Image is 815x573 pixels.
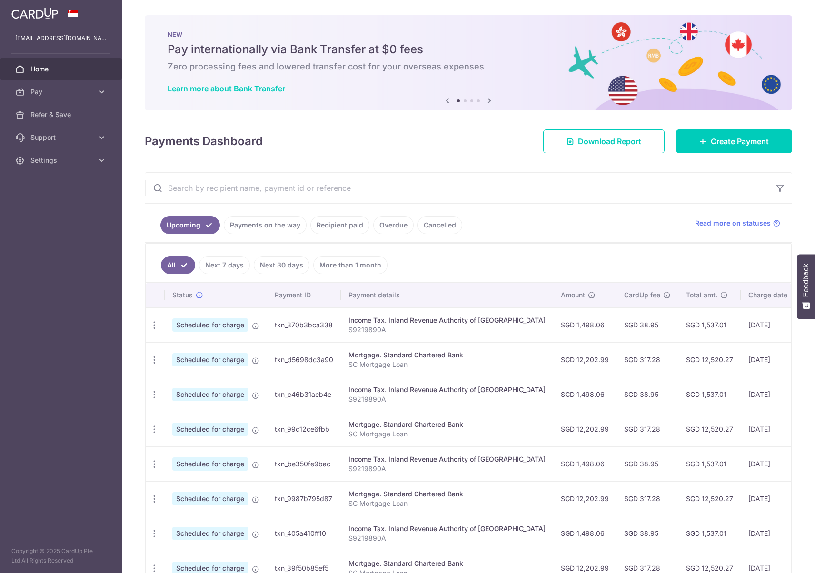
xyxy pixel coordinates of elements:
a: Cancelled [417,216,462,234]
img: CardUp [11,8,58,19]
td: SGD 12,520.27 [678,412,741,446]
span: Scheduled for charge [172,527,248,540]
td: SGD 1,537.01 [678,377,741,412]
a: Create Payment [676,129,792,153]
h5: Pay internationally via Bank Transfer at $0 fees [168,42,769,57]
div: Income Tax. Inland Revenue Authority of [GEOGRAPHIC_DATA] [348,316,546,325]
img: Bank transfer banner [145,15,792,110]
td: SGD 12,202.99 [553,412,616,446]
td: [DATE] [741,377,805,412]
a: Next 7 days [199,256,250,274]
td: SGD 1,537.01 [678,516,741,551]
td: [DATE] [741,412,805,446]
td: [DATE] [741,516,805,551]
td: [DATE] [741,342,805,377]
span: Scheduled for charge [172,492,248,505]
span: CardUp fee [624,290,660,300]
div: Income Tax. Inland Revenue Authority of [GEOGRAPHIC_DATA] [348,524,546,533]
td: txn_370b3bca338 [267,307,341,342]
span: Download Report [578,136,641,147]
div: Mortgage. Standard Chartered Bank [348,489,546,499]
h4: Payments Dashboard [145,133,263,150]
div: Mortgage. Standard Chartered Bank [348,350,546,360]
input: Search by recipient name, payment id or reference [145,173,769,203]
span: Create Payment [711,136,769,147]
button: Feedback - Show survey [797,254,815,319]
td: txn_99c12ce6fbb [267,412,341,446]
a: Download Report [543,129,665,153]
div: Income Tax. Inland Revenue Authority of [GEOGRAPHIC_DATA] [348,385,546,395]
p: [EMAIL_ADDRESS][DOMAIN_NAME] [15,33,107,43]
td: [DATE] [741,481,805,516]
td: SGD 317.28 [616,342,678,377]
a: Upcoming [160,216,220,234]
a: Overdue [373,216,414,234]
span: Scheduled for charge [172,353,248,366]
span: Home [30,64,93,74]
td: SGD 1,537.01 [678,446,741,481]
td: txn_9987b795d87 [267,481,341,516]
td: SGD 1,537.01 [678,307,741,342]
span: Pay [30,87,93,97]
span: Support [30,133,93,142]
th: Payment details [341,283,553,307]
a: Read more on statuses [695,218,780,228]
a: Payments on the way [224,216,307,234]
div: Mortgage. Standard Chartered Bank [348,420,546,429]
td: SGD 12,202.99 [553,342,616,377]
td: txn_c46b31aeb4e [267,377,341,412]
a: Recipient paid [310,216,369,234]
td: SGD 1,498.06 [553,307,616,342]
span: Read more on statuses [695,218,771,228]
td: SGD 317.28 [616,412,678,446]
span: Scheduled for charge [172,388,248,401]
span: Scheduled for charge [172,318,248,332]
td: SGD 38.95 [616,446,678,481]
td: [DATE] [741,307,805,342]
td: SGD 12,520.27 [678,342,741,377]
p: SC Mortgage Loan [348,429,546,439]
p: S9219890A [348,533,546,543]
span: Settings [30,156,93,165]
a: Learn more about Bank Transfer [168,84,285,93]
p: S9219890A [348,464,546,474]
p: S9219890A [348,395,546,404]
p: S9219890A [348,325,546,335]
td: txn_d5698dc3a90 [267,342,341,377]
span: Scheduled for charge [172,457,248,471]
td: SGD 1,498.06 [553,377,616,412]
td: SGD 12,520.27 [678,481,741,516]
p: SC Mortgage Loan [348,499,546,508]
span: Charge date [748,290,787,300]
td: SGD 38.95 [616,377,678,412]
span: Status [172,290,193,300]
span: Amount [561,290,585,300]
p: NEW [168,30,769,38]
p: SC Mortgage Loan [348,360,546,369]
td: SGD 1,498.06 [553,446,616,481]
th: Payment ID [267,283,341,307]
td: [DATE] [741,446,805,481]
td: SGD 12,202.99 [553,481,616,516]
td: txn_405a410ff10 [267,516,341,551]
span: Feedback [802,264,810,297]
td: SGD 38.95 [616,516,678,551]
div: Mortgage. Standard Chartered Bank [348,559,546,568]
span: Total amt. [686,290,717,300]
td: txn_be350fe9bac [267,446,341,481]
a: All [161,256,195,274]
td: SGD 1,498.06 [553,516,616,551]
a: Next 30 days [254,256,309,274]
div: Income Tax. Inland Revenue Authority of [GEOGRAPHIC_DATA] [348,454,546,464]
span: Scheduled for charge [172,423,248,436]
td: SGD 38.95 [616,307,678,342]
h6: Zero processing fees and lowered transfer cost for your overseas expenses [168,61,769,72]
span: Refer & Save [30,110,93,119]
td: SGD 317.28 [616,481,678,516]
a: More than 1 month [313,256,388,274]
